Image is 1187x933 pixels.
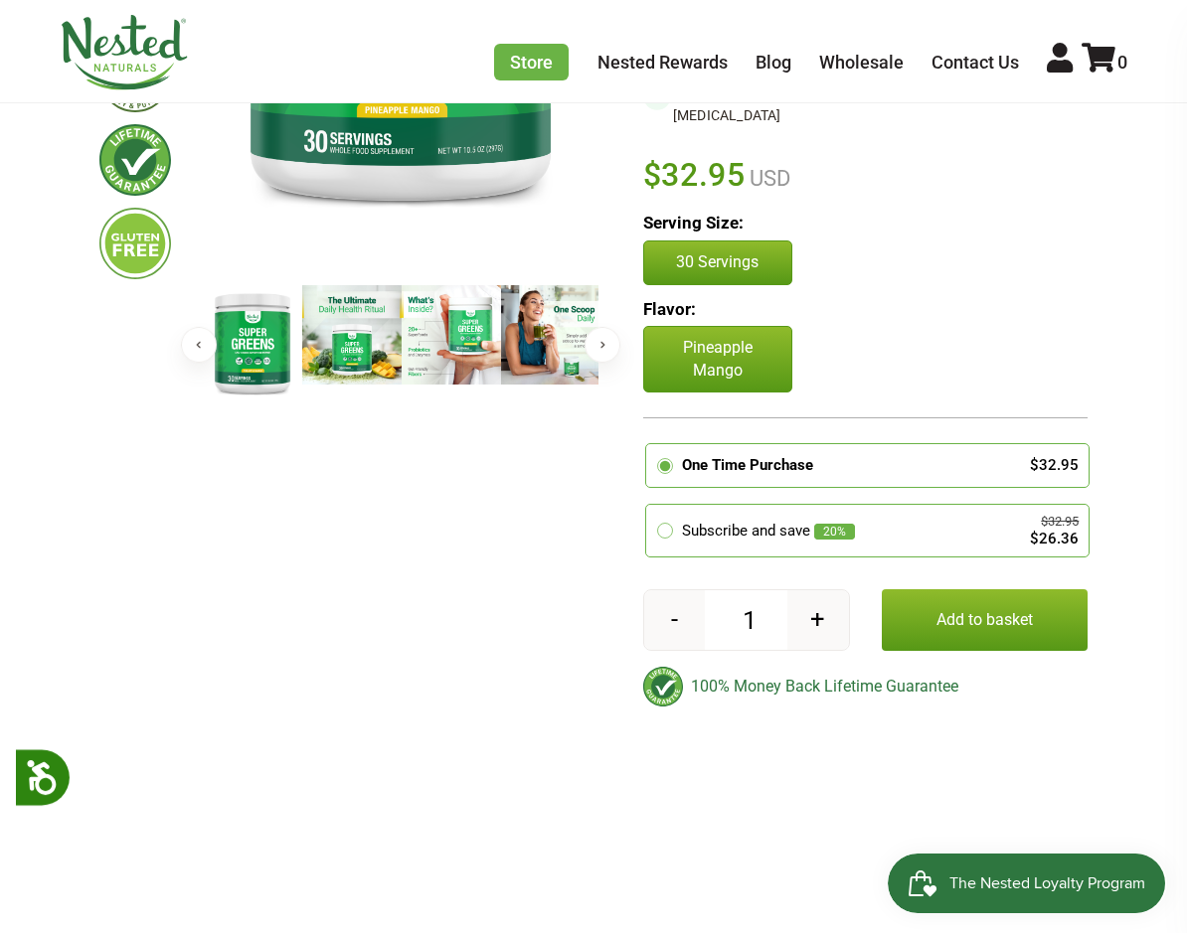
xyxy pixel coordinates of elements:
p: 30 Servings [664,251,771,273]
a: Store [494,44,569,80]
button: + [787,590,849,650]
a: 0 [1082,52,1127,73]
a: Blog [756,52,791,73]
li: Soothes Digestion and Eases [MEDICAL_DATA] [643,81,866,129]
img: glutenfree [99,208,171,279]
img: Super Greens - Pineapple Mango [501,285,600,385]
a: Nested Rewards [597,52,728,73]
div: 100% Money Back Lifetime Guarantee [643,667,1089,706]
img: Super Greens - Pineapple Mango [302,285,402,385]
img: badge-lifetimeguarantee-color.svg [643,667,683,706]
a: Wholesale [819,52,904,73]
a: Contact Us [932,52,1019,73]
img: Super Greens - Pineapple Mango [203,285,302,399]
button: Previous [181,327,217,363]
button: Add to basket [882,589,1089,651]
span: 0 [1117,52,1127,73]
b: Serving Size: [643,213,744,233]
span: USD [745,166,790,191]
iframe: Button to open loyalty program pop-up [888,854,1167,913]
img: lifetimeguarantee [99,124,171,196]
img: Super Greens - Pineapple Mango [402,285,501,385]
button: 30 Servings [643,240,792,284]
button: - [644,590,706,650]
img: Nested Naturals [60,15,189,90]
p: Pineapple Mango [643,326,792,392]
b: Flavor: [643,299,696,319]
span: $32.95 [643,153,746,197]
button: Next [585,327,620,363]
